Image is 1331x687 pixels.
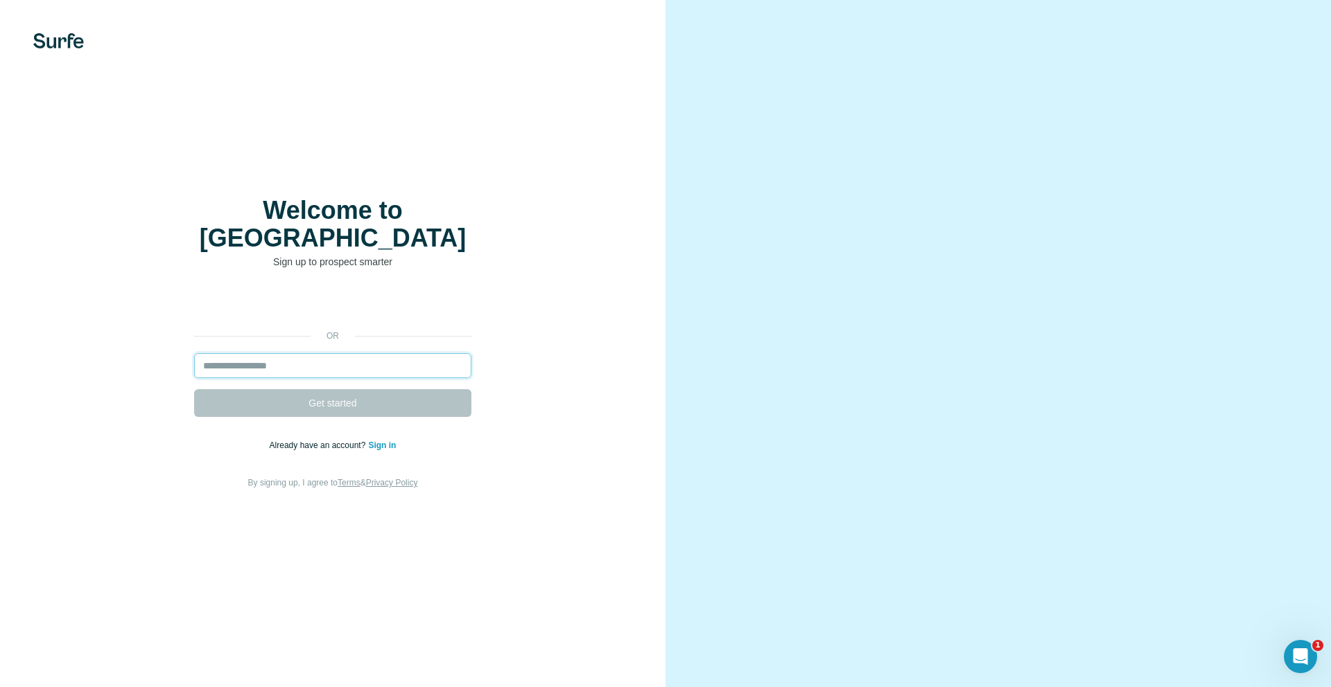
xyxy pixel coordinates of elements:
p: Sign up to prospect smarter [194,255,471,269]
img: Surfe's logo [33,33,84,48]
span: 1 [1312,640,1323,651]
h1: Welcome to [GEOGRAPHIC_DATA] [194,197,471,252]
a: Terms [338,478,360,488]
iframe: Sign in with Google Button [187,289,478,320]
span: Already have an account? [270,440,369,450]
a: Sign in [368,440,396,450]
a: Privacy Policy [366,478,418,488]
span: By signing up, I agree to & [248,478,418,488]
p: or [311,330,355,342]
iframe: Intercom live chat [1284,640,1317,673]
